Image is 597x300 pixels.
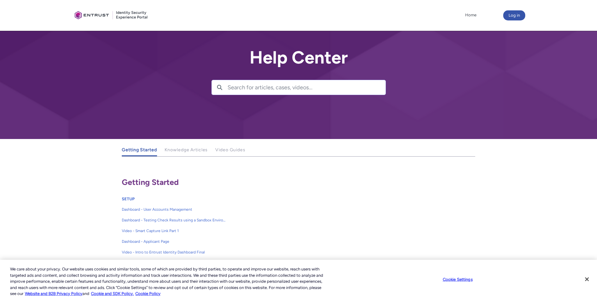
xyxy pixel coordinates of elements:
[438,273,477,286] button: Cookie Settings
[10,266,328,297] div: We care about your privacy. Our website uses cookies and similar tools, some of which are provide...
[122,207,226,212] span: Dashboard - User Accounts Management
[122,247,226,258] a: Video - Intro to Entrust Identity Dashboard Final
[464,10,478,20] a: Home
[25,291,82,296] a: More information about our cookie policy., opens in a new tab
[122,239,226,244] span: Dashboard - Applicant Page
[212,80,228,95] button: Search
[228,80,386,95] input: Search for articles, cases, videos...
[122,217,226,223] span: Dashboard - Testing Check Results using a Sandbox Environment
[122,204,226,215] a: Dashboard - User Accounts Management
[122,236,226,247] a: Dashboard - Applicant Page
[122,249,226,255] span: Video - Intro to Entrust Identity Dashboard Final
[91,291,134,296] a: Cookie and SDK Policy.
[580,272,594,286] button: Close
[122,215,226,225] a: Dashboard - Testing Check Results using a Sandbox Environment
[122,225,226,236] a: Video - Smart Capture Link Part 1
[122,197,135,201] a: SETUP
[503,10,525,20] button: Log in
[165,147,208,153] span: Knowledge Articles
[135,291,161,296] a: Cookie Policy
[122,228,226,234] span: Video - Smart Capture Link Part 1
[215,147,245,153] span: Video Guides
[122,177,179,187] span: Getting Started
[122,144,157,156] a: Getting Started
[122,147,157,153] span: Getting Started
[211,48,386,67] h2: Help Center
[165,144,208,156] a: Knowledge Articles
[215,144,245,156] a: Video Guides
[122,258,226,268] a: Dashboard - What are Supported Browsers for Onfido's Dashboard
